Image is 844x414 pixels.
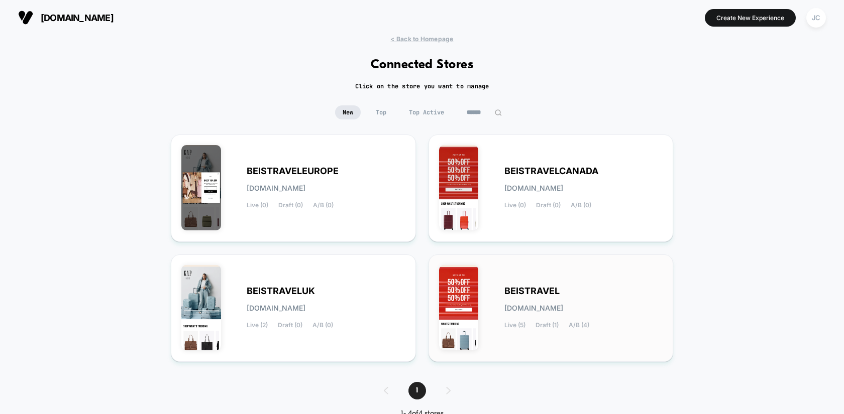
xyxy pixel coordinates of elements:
[536,322,559,329] span: Draft (1)
[571,202,591,209] span: A/B (0)
[355,82,489,90] h2: Click on the store you want to manage
[408,382,426,399] span: 1
[313,202,334,209] span: A/B (0)
[504,288,560,295] span: BEISTRAVEL
[439,265,479,350] img: BEISTRAVEL
[806,8,826,28] div: JC
[335,105,361,119] span: New
[504,305,563,312] span: [DOMAIN_NAME]
[18,10,33,25] img: Visually logo
[278,202,303,209] span: Draft (0)
[15,10,117,26] button: [DOMAIN_NAME]
[390,35,453,43] span: < Back to Homepage
[247,305,305,312] span: [DOMAIN_NAME]
[181,145,221,230] img: BEISTRAVELEUROPE
[569,322,589,329] span: A/B (4)
[401,105,452,119] span: Top Active
[705,9,796,27] button: Create New Experience
[504,168,598,175] span: BEISTRAVELCANADA
[371,58,474,72] h1: Connected Stores
[312,322,333,329] span: A/B (0)
[504,185,563,192] span: [DOMAIN_NAME]
[803,8,829,28] button: JC
[504,202,526,209] span: Live (0)
[247,168,339,175] span: BEISTRAVELEUROPE
[536,202,561,209] span: Draft (0)
[247,185,305,192] span: [DOMAIN_NAME]
[439,145,479,230] img: BEISTRAVELCANADA
[247,322,268,329] span: Live (2)
[494,109,502,116] img: edit
[504,322,525,329] span: Live (5)
[181,265,221,350] img: BEISTRAVELUK
[247,202,268,209] span: Live (0)
[41,13,114,23] span: [DOMAIN_NAME]
[368,105,394,119] span: Top
[278,322,302,329] span: Draft (0)
[247,288,315,295] span: BEISTRAVELUK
